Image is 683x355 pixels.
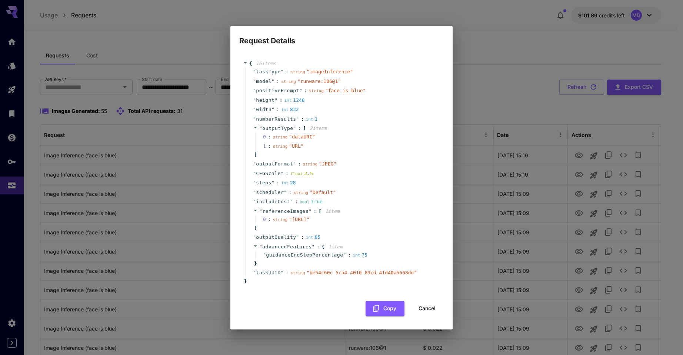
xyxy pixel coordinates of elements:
span: : [286,170,289,177]
span: width [256,106,271,113]
span: : [276,179,279,187]
span: : [276,78,279,85]
span: " [284,190,287,195]
span: " JPEG " [319,161,336,167]
span: string [293,190,308,195]
span: string [303,162,317,167]
span: string [273,144,288,149]
span: string [273,217,288,222]
span: " [312,244,315,249]
span: : [348,251,351,259]
span: numberResults [256,115,296,123]
span: " runware:106@1 " [297,78,341,84]
span: outputFormat [256,160,293,168]
div: 85 [306,234,321,241]
span: " [253,190,256,195]
span: string [281,79,296,84]
span: } [243,278,247,285]
span: " [253,234,256,240]
span: : [286,68,289,76]
div: : [268,133,271,141]
button: Cancel [410,301,444,316]
span: " [299,88,302,93]
span: " [253,88,256,93]
span: guidanceEndStepPercentage [266,251,343,259]
div: 28 [281,179,296,187]
span: float [290,171,303,176]
span: " [271,78,274,84]
div: 832 [281,106,299,113]
span: " [259,208,262,214]
div: 2.5 [290,170,313,177]
span: " [URL] " [289,217,309,222]
div: true [300,198,323,205]
span: " URL " [289,143,303,149]
span: " [253,161,256,167]
span: " face is blue " [325,88,366,93]
span: " [271,180,274,185]
span: CFGScale [256,170,281,177]
span: " [253,180,256,185]
span: int [353,253,360,258]
span: " [253,97,256,103]
span: scheduler [256,189,284,196]
span: steps [256,179,271,187]
span: int [281,107,289,112]
div: 1 [306,115,318,123]
span: 1 item [328,244,343,249]
span: : [298,125,301,132]
span: outputType [262,125,293,131]
span: positivePrompt [256,87,299,94]
span: advancedFeatures [262,244,311,249]
span: [ [319,208,321,215]
span: { [249,60,252,67]
span: 2 item s [310,125,327,131]
span: " [253,116,256,122]
span: height [256,97,274,104]
span: referenceImages [262,208,309,214]
span: " [271,107,274,112]
span: : [301,234,304,241]
span: " dataURI " [289,134,315,140]
span: " [253,171,256,176]
span: string [273,135,288,140]
div: 75 [353,251,368,259]
span: int [284,98,291,103]
span: : [304,87,307,94]
span: " [274,97,277,103]
button: Copy [366,301,404,316]
span: : [295,198,298,205]
span: " [281,270,284,275]
span: : [276,106,279,113]
div: : [268,216,271,223]
span: { [321,243,324,251]
span: " [281,171,284,176]
span: string [290,271,305,275]
span: : [289,189,292,196]
span: " [253,78,256,84]
span: includeCost [256,198,290,205]
span: model [256,78,271,85]
span: : [280,97,283,104]
span: string [309,88,324,93]
span: " [296,234,299,240]
span: " [343,252,346,258]
span: 16 item s [256,61,276,66]
span: " [281,69,284,74]
span: taskUUID [256,269,281,277]
span: int [306,235,313,240]
span: 0 [263,216,273,223]
span: string [290,70,305,74]
span: ] [253,224,257,232]
span: : [317,243,320,251]
span: " [290,199,293,204]
span: int [306,117,313,122]
span: " [259,244,262,249]
span: 1 item [325,208,340,214]
span: taskType [256,68,281,76]
span: " [309,208,311,214]
span: 1 [263,143,273,150]
span: " [293,161,296,167]
span: [ [303,125,306,132]
span: } [253,260,257,267]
